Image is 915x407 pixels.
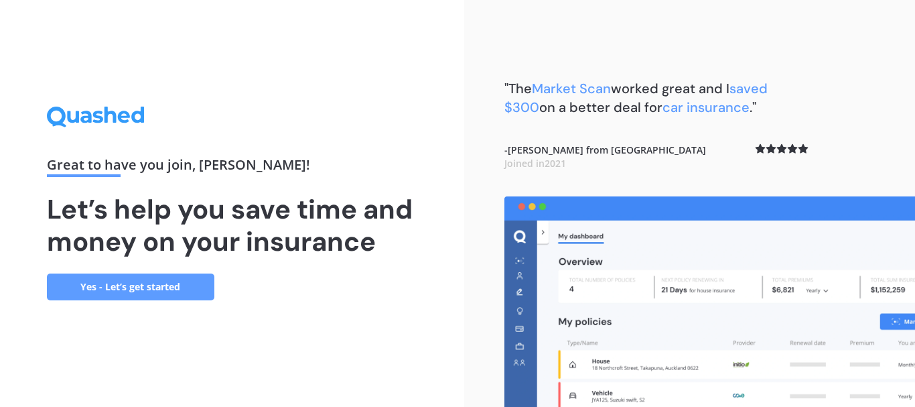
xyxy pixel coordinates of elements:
[504,196,915,407] img: dashboard.webp
[504,80,768,116] b: "The worked great and I on a better deal for ."
[47,193,418,257] h1: Let’s help you save time and money on your insurance
[662,99,750,116] span: car insurance
[504,143,706,170] b: - [PERSON_NAME] from [GEOGRAPHIC_DATA]
[47,274,214,300] a: Yes - Let’s get started
[504,157,566,170] span: Joined in 2021
[504,80,768,116] span: saved $300
[532,80,611,97] span: Market Scan
[47,158,418,177] div: Great to have you join , [PERSON_NAME] !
